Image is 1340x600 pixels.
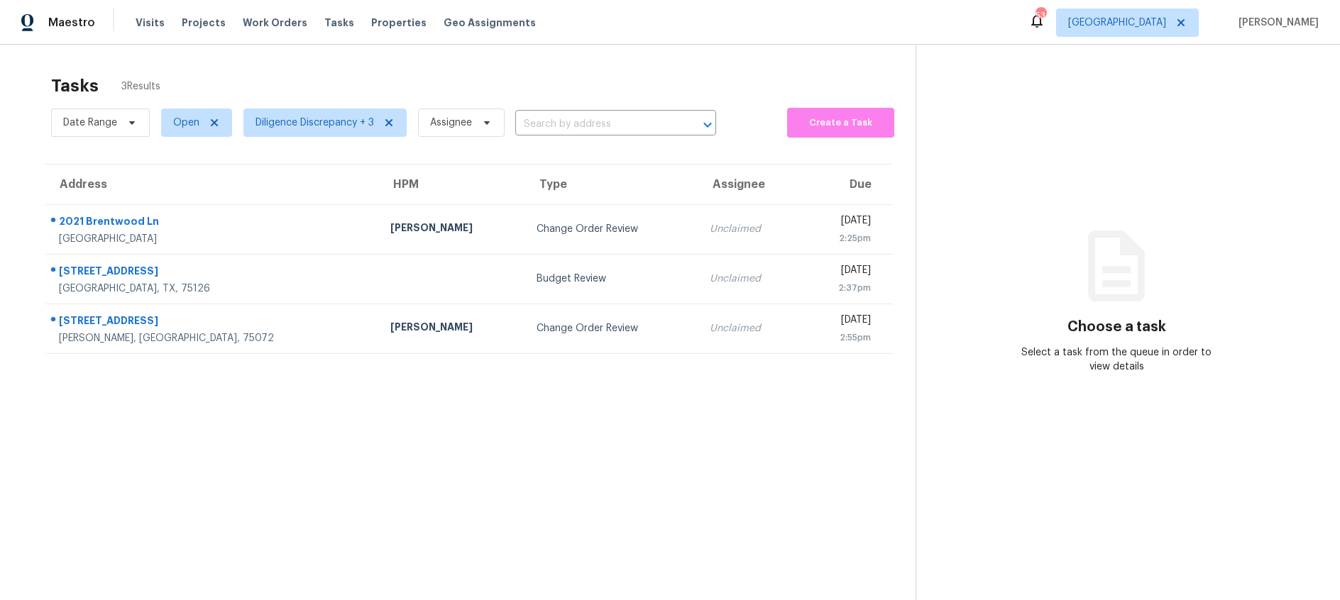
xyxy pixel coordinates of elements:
span: [GEOGRAPHIC_DATA] [1068,16,1166,30]
div: Change Order Review [537,222,686,236]
button: Open [698,115,718,135]
div: [GEOGRAPHIC_DATA], TX, 75126 [59,282,368,296]
div: [DATE] [812,313,870,330]
div: Unclaimed [710,272,790,286]
div: [DATE] [812,263,870,281]
div: Unclaimed [710,222,790,236]
th: Due [801,165,892,204]
span: Projects [182,16,226,30]
div: [PERSON_NAME] [390,221,514,238]
div: 2021 Brentwood Ln [59,214,368,232]
input: Search by address [515,113,676,135]
div: Unclaimed [710,321,790,335]
div: Change Order Review [537,321,686,335]
span: 3 Results [121,79,160,94]
div: 2:37pm [812,281,870,295]
div: 2:55pm [812,330,870,345]
h2: Tasks [51,79,99,93]
div: [PERSON_NAME] [390,320,514,338]
div: Budget Review [537,272,686,286]
span: Properties [371,16,427,30]
h3: Choose a task [1067,320,1166,334]
button: Create a Task [787,108,894,138]
span: Tasks [324,18,354,28]
div: Select a task from the queue in order to view details [1016,345,1217,374]
span: [PERSON_NAME] [1233,16,1319,30]
span: Work Orders [243,16,307,30]
div: [STREET_ADDRESS] [59,264,368,282]
div: [PERSON_NAME], [GEOGRAPHIC_DATA], 75072 [59,331,368,345]
div: [DATE] [812,213,870,231]
span: Create a Task [794,115,887,131]
span: Open [173,116,199,130]
span: Assignee [430,116,472,130]
span: Maestro [48,16,95,30]
span: Date Range [63,116,117,130]
th: Address [45,165,379,204]
span: Visits [136,16,165,30]
th: Type [525,165,698,204]
th: Assignee [698,165,801,204]
span: Geo Assignments [444,16,536,30]
div: [GEOGRAPHIC_DATA] [59,232,368,246]
div: 53 [1036,9,1045,23]
span: Diligence Discrepancy + 3 [256,116,374,130]
div: [STREET_ADDRESS] [59,313,368,331]
th: HPM [379,165,525,204]
div: 2:25pm [812,231,870,245]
